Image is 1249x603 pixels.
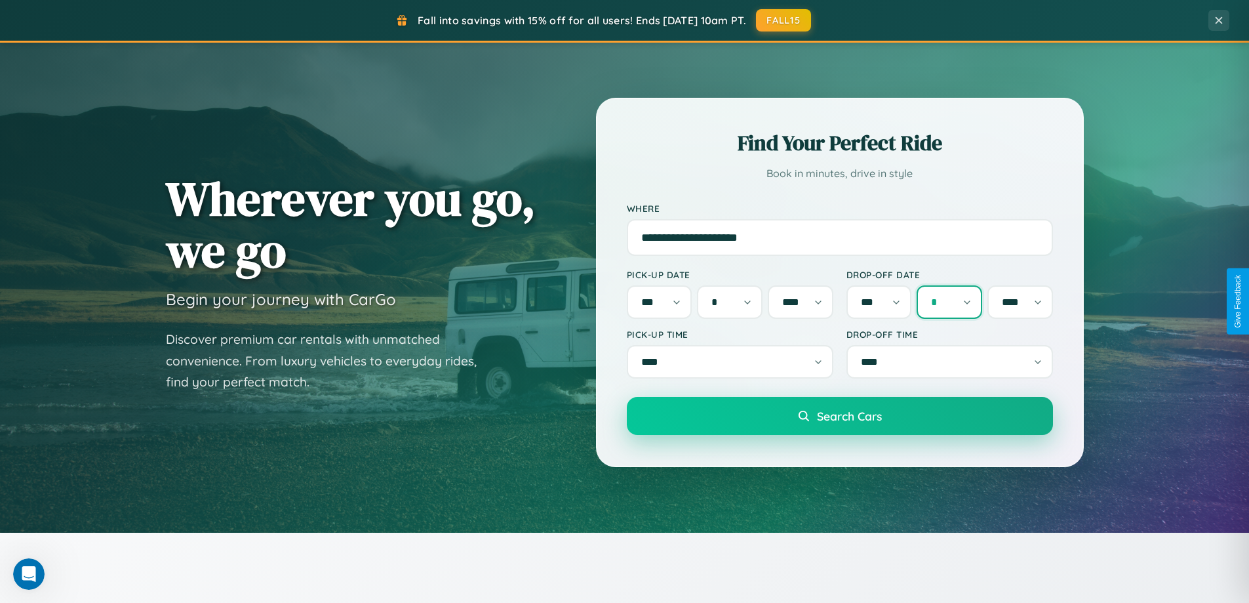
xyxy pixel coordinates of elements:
span: Fall into savings with 15% off for all users! Ends [DATE] 10am PT. [418,14,746,27]
label: Pick-up Time [627,329,833,340]
label: Drop-off Date [846,269,1053,280]
label: Drop-off Time [846,329,1053,340]
h3: Begin your journey with CarGo [166,289,396,309]
p: Discover premium car rentals with unmatched convenience. From luxury vehicles to everyday rides, ... [166,329,494,393]
button: FALL15 [756,9,811,31]
label: Pick-up Date [627,269,833,280]
div: Give Feedback [1233,275,1242,328]
label: Where [627,203,1053,214]
span: Search Cars [817,409,882,423]
h1: Wherever you go, we go [166,173,536,276]
h2: Find Your Perfect Ride [627,129,1053,157]
iframe: Intercom live chat [13,558,45,590]
button: Search Cars [627,397,1053,435]
p: Book in minutes, drive in style [627,164,1053,183]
